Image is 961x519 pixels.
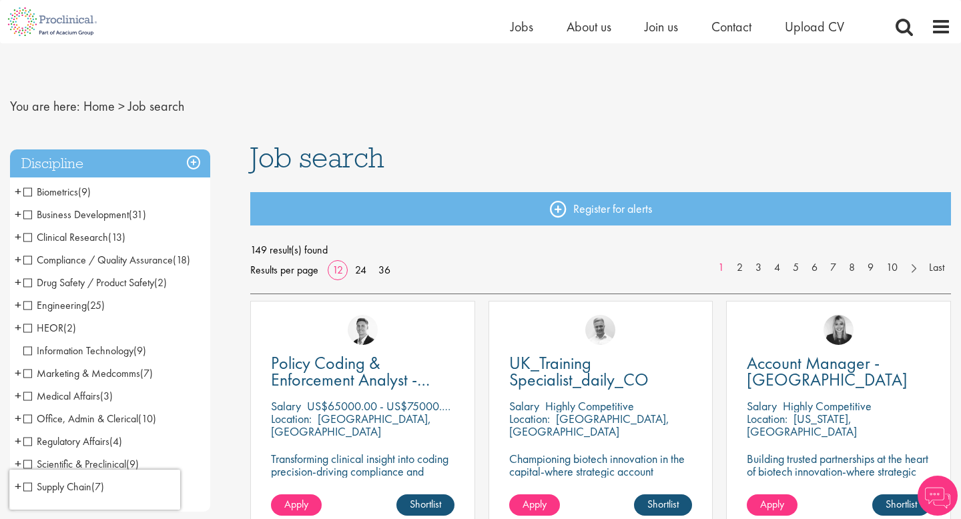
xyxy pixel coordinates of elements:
[747,494,797,516] a: Apply
[128,97,184,115] span: Job search
[23,276,167,290] span: Drug Safety / Product Safety
[15,295,21,315] span: +
[126,457,139,471] span: (9)
[23,434,122,448] span: Regulatory Affairs
[509,411,669,439] p: [GEOGRAPHIC_DATA], [GEOGRAPHIC_DATA]
[23,412,156,426] span: Office, Admin & Clerical
[138,412,156,426] span: (10)
[23,366,140,380] span: Marketing & Medcomms
[509,494,560,516] a: Apply
[271,411,312,426] span: Location:
[63,321,76,335] span: (2)
[786,260,806,276] a: 5
[15,431,21,451] span: +
[509,398,539,414] span: Salary
[634,494,692,516] a: Shortlist
[250,139,384,175] span: Job search
[880,260,904,276] a: 10
[109,434,122,448] span: (4)
[108,230,125,244] span: (13)
[585,315,615,345] img: Joshua Bye
[15,408,21,428] span: +
[350,263,371,277] a: 24
[23,185,78,199] span: Biometrics
[872,494,930,516] a: Shortlist
[749,260,768,276] a: 3
[783,398,872,414] p: Highly Competitive
[23,434,109,448] span: Regulatory Affairs
[173,253,190,267] span: (18)
[154,276,167,290] span: (2)
[348,315,378,345] a: George Watson
[83,97,115,115] a: breadcrumb link
[760,497,784,511] span: Apply
[23,298,105,312] span: Engineering
[23,276,154,290] span: Drug Safety / Product Safety
[23,253,190,267] span: Compliance / Quality Assurance
[307,398,506,414] p: US$65000.00 - US$75000.00 per annum
[918,476,958,516] img: Chatbot
[23,298,87,312] span: Engineering
[23,253,173,267] span: Compliance / Quality Assurance
[747,452,930,503] p: Building trusted partnerships at the heart of biotech innovation-where strategic account manageme...
[87,298,105,312] span: (25)
[747,411,857,439] p: [US_STATE], [GEOGRAPHIC_DATA]
[15,386,21,406] span: +
[271,352,430,408] span: Policy Coding & Enforcement Analyst - Remote
[10,97,80,115] span: You are here:
[23,207,129,221] span: Business Development
[511,18,533,35] span: Jobs
[767,260,787,276] a: 4
[374,263,395,277] a: 36
[23,207,146,221] span: Business Development
[23,344,133,358] span: Information Technology
[78,185,91,199] span: (9)
[15,318,21,338] span: +
[271,355,454,388] a: Policy Coding & Enforcement Analyst - Remote
[271,452,454,490] p: Transforming clinical insight into coding precision-driving compliance and clarity in healthcare ...
[271,411,431,439] p: [GEOGRAPHIC_DATA], [GEOGRAPHIC_DATA]
[730,260,749,276] a: 2
[747,411,787,426] span: Location:
[523,497,547,511] span: Apply
[284,497,308,511] span: Apply
[396,494,454,516] a: Shortlist
[747,398,777,414] span: Salary
[15,272,21,292] span: +
[15,363,21,383] span: +
[15,454,21,474] span: +
[140,366,153,380] span: (7)
[9,470,180,510] iframe: reCAPTCHA
[824,315,854,345] img: Janelle Jones
[861,260,880,276] a: 9
[10,149,210,178] h3: Discipline
[23,457,139,471] span: Scientific & Preclinical
[785,18,844,35] a: Upload CV
[129,207,146,221] span: (31)
[645,18,678,35] a: Join us
[250,192,951,225] a: Register for alerts
[805,260,824,276] a: 6
[509,355,693,388] a: UK_Training Specialist_daily_CO
[23,412,138,426] span: Office, Admin & Clerical
[100,389,113,403] span: (3)
[23,457,126,471] span: Scientific & Preclinical
[15,249,21,270] span: +
[922,260,951,276] a: Last
[23,321,76,335] span: HEOR
[545,398,634,414] p: Highly Competitive
[328,263,348,277] a: 12
[711,18,751,35] a: Contact
[15,204,21,224] span: +
[567,18,611,35] a: About us
[271,494,322,516] a: Apply
[23,344,146,358] span: Information Technology
[23,389,100,403] span: Medical Affairs
[747,355,930,388] a: Account Manager - [GEOGRAPHIC_DATA]
[23,230,125,244] span: Clinical Research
